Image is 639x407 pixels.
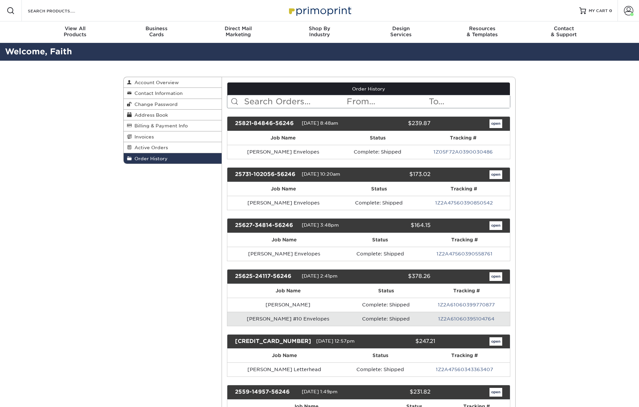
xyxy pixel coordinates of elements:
[230,119,302,128] div: 25821-84846-56246
[438,316,495,322] a: 1Z2A61060395104764
[349,284,423,298] th: Status
[230,221,302,230] div: 25627-34814-56246
[363,170,435,179] div: $173.02
[124,142,222,153] a: Active Orders
[27,7,93,15] input: SEARCH PRODUCTS.....
[349,298,423,312] td: Complete: Shipped
[302,389,338,395] span: [DATE] 1:49pm
[124,77,222,88] a: Account Overview
[132,102,178,107] span: Change Password
[227,196,340,210] td: [PERSON_NAME] Envelopes
[609,8,612,13] span: 0
[523,21,604,43] a: Contact& Support
[132,123,188,128] span: Billing & Payment Info
[230,337,316,346] div: [CREDIT_CARD_NUMBER]
[419,349,510,362] th: Tracking #
[523,25,604,38] div: & Support
[435,200,493,206] a: 1Z2A47560390850542
[124,131,222,142] a: Invoices
[489,119,502,128] a: open
[489,170,502,179] a: open
[419,233,510,247] th: Tracking #
[442,21,523,43] a: Resources& Templates
[197,25,279,38] div: Marketing
[230,388,302,397] div: 2559-14957-56246
[197,25,279,32] span: Direct Mail
[230,170,302,179] div: 25731-102056-56246
[489,221,502,230] a: open
[230,272,302,281] div: 25625-24117-56246
[227,247,341,261] td: [PERSON_NAME] Envelopes
[340,182,418,196] th: Status
[489,337,502,346] a: open
[363,119,435,128] div: $239.87
[132,134,154,139] span: Invoices
[339,145,416,159] td: Complete: Shipped
[360,21,442,43] a: DesignServices
[35,25,116,32] span: View All
[360,25,442,32] span: Design
[197,21,279,43] a: Direct MailMarketing
[589,8,608,14] span: MY CART
[340,196,418,210] td: Complete: Shipped
[342,349,419,362] th: Status
[438,302,495,307] a: 1Z2A61060399770877
[227,298,349,312] td: [PERSON_NAME]
[279,25,360,38] div: Industry
[489,388,502,397] a: open
[132,156,168,161] span: Order History
[373,337,440,346] div: $247.21
[124,153,222,164] a: Order History
[363,388,435,397] div: $231.82
[132,80,179,85] span: Account Overview
[302,273,338,279] span: [DATE] 2:41pm
[339,131,416,145] th: Status
[116,25,197,32] span: Business
[116,25,197,38] div: Cards
[418,182,510,196] th: Tracking #
[227,82,510,95] a: Order History
[35,25,116,38] div: Products
[227,362,342,376] td: [PERSON_NAME] Letterhead
[316,338,355,344] span: [DATE] 12:57pm
[341,233,419,247] th: Status
[346,95,428,108] input: From...
[341,247,419,261] td: Complete: Shipped
[360,25,442,38] div: Services
[423,284,510,298] th: Tracking #
[132,145,168,150] span: Active Orders
[437,251,492,256] a: 1Z2A47560390558761
[523,25,604,32] span: Contact
[302,222,339,228] span: [DATE] 3:48pm
[363,221,435,230] div: $164.15
[227,284,349,298] th: Job Name
[124,99,222,110] a: Change Password
[433,149,493,155] a: 1Z05F72A0390030486
[349,312,423,326] td: Complete: Shipped
[132,112,168,118] span: Address Book
[342,362,419,376] td: Complete: Shipped
[132,91,183,96] span: Contact Information
[363,272,435,281] div: $378.26
[35,21,116,43] a: View AllProducts
[227,233,341,247] th: Job Name
[279,21,360,43] a: Shop ByIndustry
[124,88,222,99] a: Contact Information
[227,182,340,196] th: Job Name
[227,145,339,159] td: [PERSON_NAME] Envelopes
[428,95,510,108] input: To...
[243,95,346,108] input: Search Orders...
[116,21,197,43] a: BusinessCards
[436,367,493,372] a: 1Z2A47560343363407
[227,349,342,362] th: Job Name
[442,25,523,32] span: Resources
[286,3,353,18] img: Primoprint
[489,272,502,281] a: open
[124,120,222,131] a: Billing & Payment Info
[279,25,360,32] span: Shop By
[302,120,338,126] span: [DATE] 8:48am
[442,25,523,38] div: & Templates
[302,171,340,177] span: [DATE] 10:20am
[227,312,349,326] td: [PERSON_NAME] #10 Envelopes
[124,110,222,120] a: Address Book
